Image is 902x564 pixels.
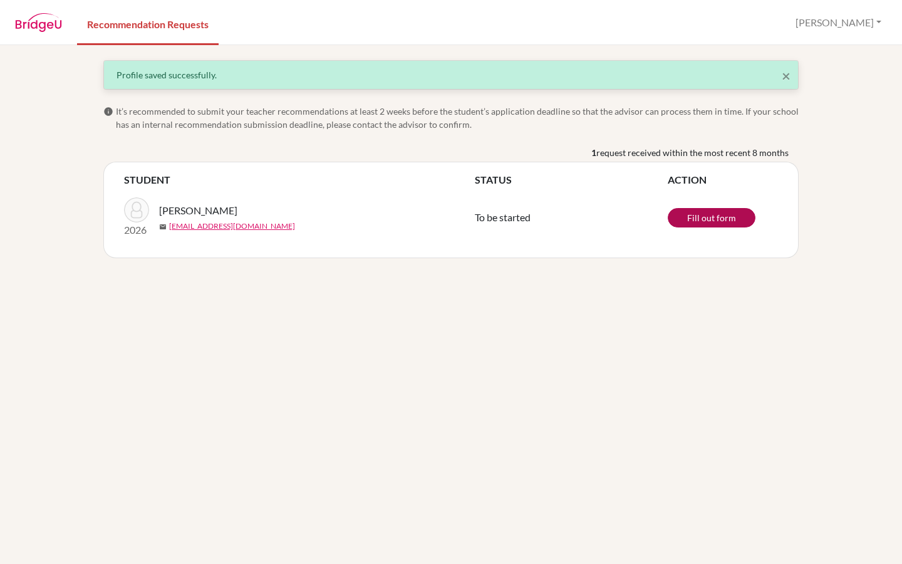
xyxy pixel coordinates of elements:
span: mail [159,223,167,231]
th: STUDENT [124,172,475,187]
button: [PERSON_NAME] [790,11,887,34]
span: info [103,107,113,117]
th: STATUS [475,172,668,187]
span: It’s recommended to submit your teacher recommendations at least 2 weeks before the student’s app... [116,105,799,131]
th: ACTION [668,172,778,187]
img: Hammoud, Adam [124,197,149,222]
span: [PERSON_NAME] [159,203,237,218]
img: BridgeU logo [15,13,62,32]
button: Close [782,68,791,83]
span: To be started [475,211,531,223]
div: Profile saved successfully. [117,68,785,81]
b: 1 [591,146,596,159]
span: request received within the most recent 8 months [596,146,789,159]
a: Recommendation Requests [77,2,219,45]
a: [EMAIL_ADDRESS][DOMAIN_NAME] [169,221,295,232]
p: 2026 [124,222,149,238]
span: × [782,66,791,85]
a: Fill out form [668,208,755,227]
